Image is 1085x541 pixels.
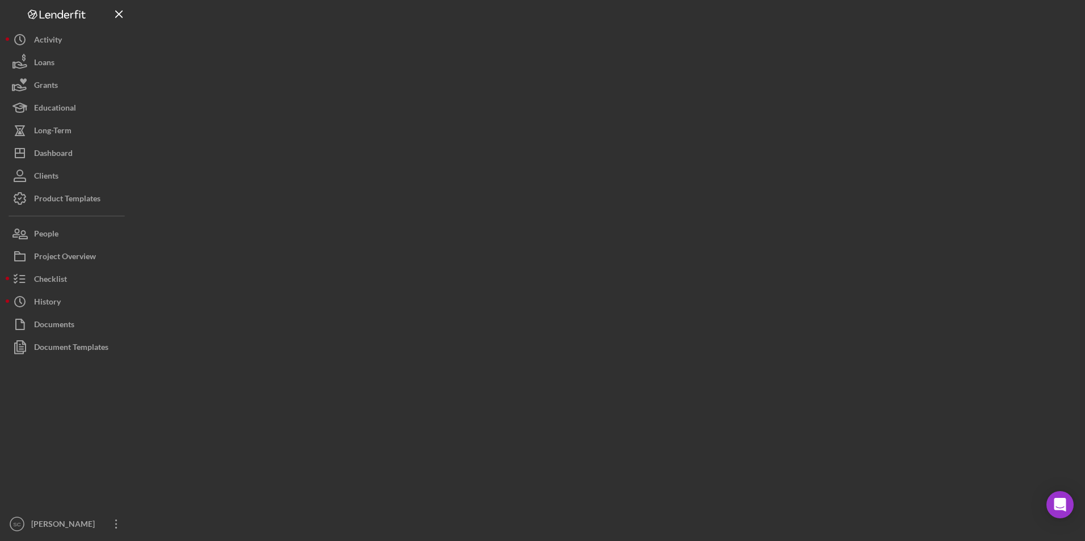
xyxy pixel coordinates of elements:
[6,96,131,119] button: Educational
[34,28,62,54] div: Activity
[34,96,76,122] div: Educational
[6,119,131,142] button: Long-Term
[6,28,131,51] button: Activity
[6,164,131,187] button: Clients
[34,222,58,248] div: People
[6,313,131,336] button: Documents
[34,313,74,339] div: Documents
[6,336,131,358] button: Document Templates
[6,187,131,210] button: Product Templates
[34,187,100,213] div: Product Templates
[34,268,67,293] div: Checklist
[6,74,131,96] button: Grants
[34,290,61,316] div: History
[6,268,131,290] button: Checklist
[34,74,58,99] div: Grants
[6,51,131,74] button: Loans
[34,51,54,77] div: Loans
[13,521,20,527] text: SC
[6,513,131,535] button: SC[PERSON_NAME]
[34,142,73,167] div: Dashboard
[1046,491,1074,518] div: Open Intercom Messenger
[34,164,58,190] div: Clients
[34,336,108,361] div: Document Templates
[6,142,131,164] button: Dashboard
[34,119,72,145] div: Long-Term
[34,245,96,270] div: Project Overview
[6,290,131,313] button: History
[28,513,102,538] div: [PERSON_NAME]
[6,245,131,268] button: Project Overview
[6,222,131,245] button: People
